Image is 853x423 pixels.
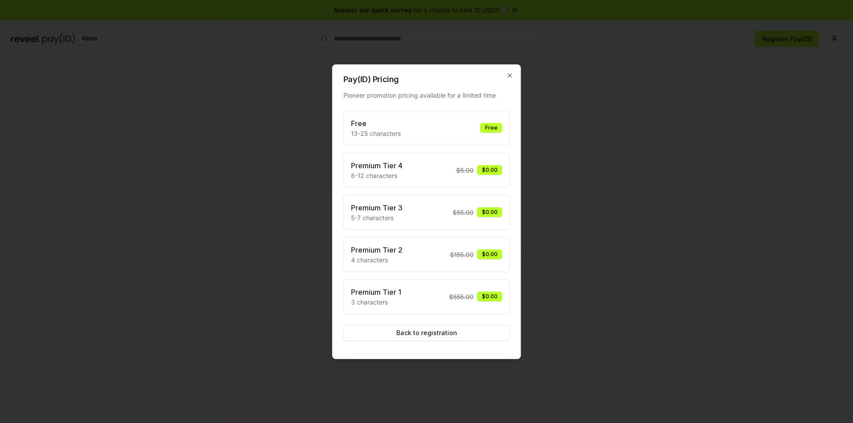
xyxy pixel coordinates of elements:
[351,171,403,180] p: 8-12 characters
[477,165,502,175] div: $0.00
[453,208,474,217] span: $ 55.00
[477,292,502,301] div: $0.00
[343,91,510,100] div: Pioneer promotion pricing available for a limited time
[351,287,401,297] h3: Premium Tier 1
[351,118,401,129] h3: Free
[477,249,502,259] div: $0.00
[351,160,403,171] h3: Premium Tier 4
[456,166,474,175] span: $ 5.00
[449,292,474,301] span: $ 555.00
[343,75,510,83] h2: Pay(ID) Pricing
[351,245,403,255] h3: Premium Tier 2
[351,213,403,222] p: 5-7 characters
[351,202,403,213] h3: Premium Tier 3
[343,325,510,341] button: Back to registration
[351,255,403,265] p: 4 characters
[480,123,502,133] div: Free
[450,250,474,259] span: $ 155.00
[351,297,401,307] p: 3 characters
[477,207,502,217] div: $0.00
[351,129,401,138] p: 13-25 characters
